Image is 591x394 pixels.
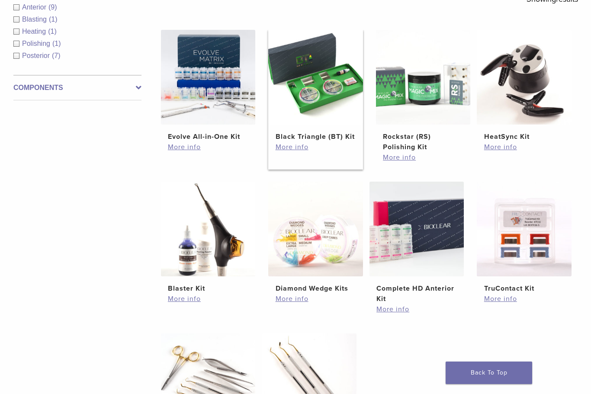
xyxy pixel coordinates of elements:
a: More info [276,142,356,152]
img: Complete HD Anterior Kit [369,182,464,276]
img: HeatSync Kit [477,30,572,125]
a: TruContact KitTruContact Kit [477,182,572,294]
img: Blaster Kit [161,182,256,276]
a: Black Triangle (BT) KitBlack Triangle (BT) Kit [268,30,363,142]
label: Components [13,83,141,93]
a: More info [383,152,463,163]
span: (1) [48,28,57,35]
img: Evolve All-in-One Kit [161,30,256,125]
a: Diamond Wedge KitsDiamond Wedge Kits [268,182,363,294]
img: Diamond Wedge Kits [268,182,363,276]
a: More info [168,142,248,152]
span: (9) [48,3,57,11]
a: More info [484,142,565,152]
span: Anterior [22,3,48,11]
img: Black Triangle (BT) Kit [268,30,363,125]
a: Back To Top [446,362,532,384]
span: Polishing [22,40,52,47]
a: Rockstar (RS) Polishing KitRockstar (RS) Polishing Kit [376,30,471,152]
h2: Complete HD Anterior Kit [376,283,457,304]
a: Complete HD Anterior KitComplete HD Anterior Kit [369,182,464,304]
h2: TruContact Kit [484,283,565,294]
a: More info [484,294,565,304]
a: More info [168,294,248,304]
a: HeatSync KitHeatSync Kit [477,30,572,142]
img: TruContact Kit [477,182,572,276]
h2: HeatSync Kit [484,131,565,142]
span: Heating [22,28,48,35]
h2: Black Triangle (BT) Kit [276,131,356,142]
img: Rockstar (RS) Polishing Kit [376,30,471,125]
span: (7) [52,52,61,59]
h2: Evolve All-in-One Kit [168,131,248,142]
a: More info [376,304,457,314]
h2: Rockstar (RS) Polishing Kit [383,131,463,152]
h2: Diamond Wedge Kits [276,283,356,294]
span: (1) [49,16,58,23]
a: More info [276,294,356,304]
span: Blasting [22,16,49,23]
span: (1) [52,40,61,47]
a: Blaster KitBlaster Kit [161,182,256,294]
a: Evolve All-in-One KitEvolve All-in-One Kit [161,30,256,142]
span: Posterior [22,52,52,59]
h2: Blaster Kit [168,283,248,294]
